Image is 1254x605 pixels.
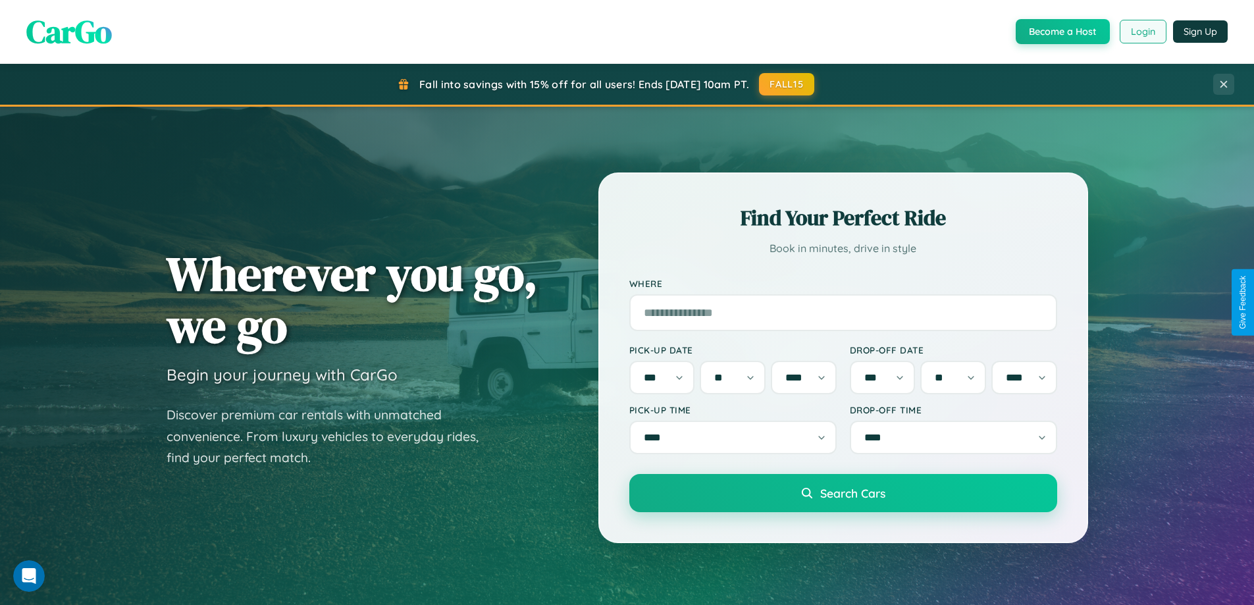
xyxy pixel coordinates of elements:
button: Sign Up [1173,20,1228,43]
h3: Begin your journey with CarGo [167,365,398,384]
span: Fall into savings with 15% off for all users! Ends [DATE] 10am PT. [419,78,749,91]
button: Login [1120,20,1166,43]
h2: Find Your Perfect Ride [629,203,1057,232]
button: FALL15 [759,73,814,95]
button: Become a Host [1016,19,1110,44]
label: Pick-up Time [629,404,837,415]
label: Drop-off Time [850,404,1057,415]
label: Drop-off Date [850,344,1057,355]
h1: Wherever you go, we go [167,248,538,352]
p: Discover premium car rentals with unmatched convenience. From luxury vehicles to everyday rides, ... [167,404,496,469]
label: Where [629,278,1057,289]
span: Search Cars [820,486,885,500]
iframe: Intercom live chat [13,560,45,592]
p: Book in minutes, drive in style [629,239,1057,258]
label: Pick-up Date [629,344,837,355]
div: Give Feedback [1238,276,1247,329]
span: CarGo [26,10,112,53]
button: Search Cars [629,474,1057,512]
